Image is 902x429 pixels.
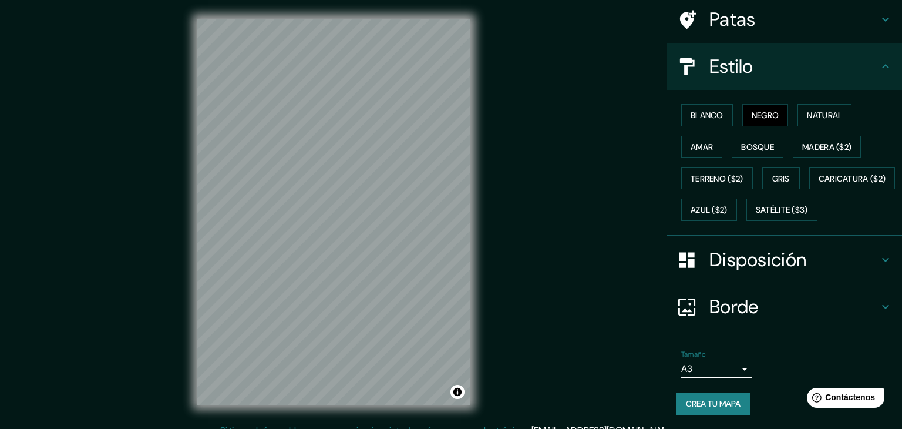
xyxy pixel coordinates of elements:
[709,294,759,319] font: Borde
[667,283,902,330] div: Borde
[691,110,723,120] font: Blanco
[197,19,470,405] canvas: Mapa
[762,167,800,190] button: Gris
[772,173,790,184] font: Gris
[681,104,733,126] button: Blanco
[681,167,753,190] button: Terreno ($2)
[807,110,842,120] font: Natural
[681,360,752,378] div: A3
[746,199,817,221] button: Satélite ($3)
[686,398,741,409] font: Crea tu mapa
[667,43,902,90] div: Estilo
[667,236,902,283] div: Disposición
[797,383,889,416] iframe: Lanzador de widgets de ayuda
[752,110,779,120] font: Negro
[709,54,753,79] font: Estilo
[691,142,713,152] font: Amar
[809,167,896,190] button: Caricatura ($2)
[797,104,851,126] button: Natural
[793,136,861,158] button: Madera ($2)
[450,385,465,399] button: Activar o desactivar atribución
[681,363,692,375] font: A3
[732,136,783,158] button: Bosque
[691,173,743,184] font: Terreno ($2)
[819,173,886,184] font: Caricatura ($2)
[742,104,789,126] button: Negro
[691,205,728,216] font: Azul ($2)
[709,247,806,272] font: Disposición
[676,393,750,415] button: Crea tu mapa
[681,136,722,158] button: Amar
[681,350,705,359] font: Tamaño
[741,142,774,152] font: Bosque
[756,205,808,216] font: Satélite ($3)
[802,142,851,152] font: Madera ($2)
[681,199,737,221] button: Azul ($2)
[709,7,756,32] font: Patas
